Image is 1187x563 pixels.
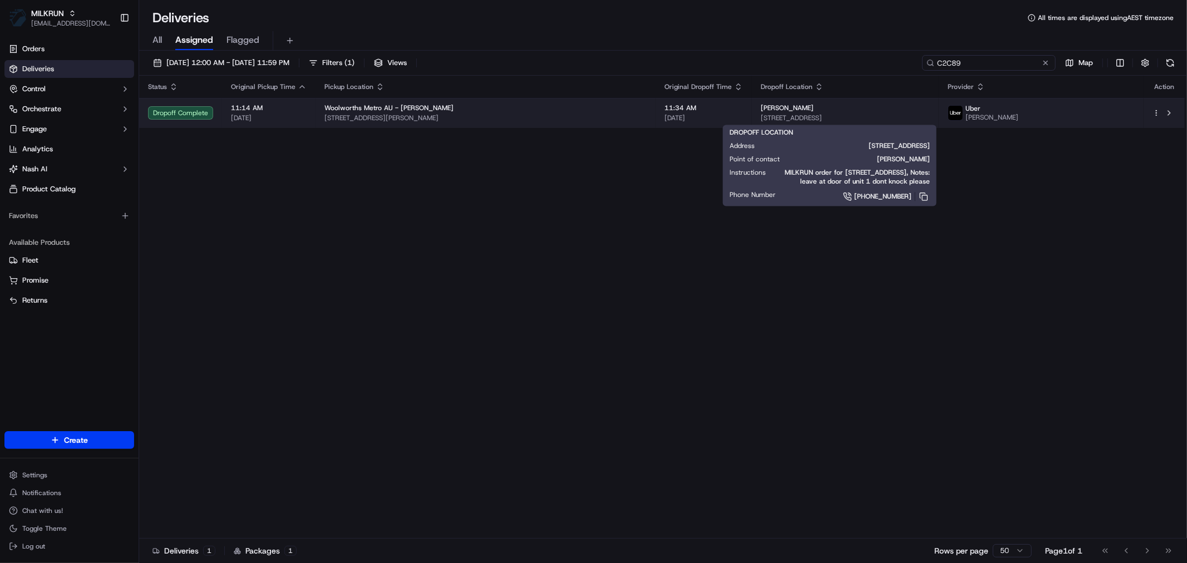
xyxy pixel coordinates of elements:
[64,434,88,446] span: Create
[761,113,930,122] span: [STREET_ADDRESS]
[22,524,67,533] span: Toggle Theme
[231,103,307,112] span: 11:14 AM
[226,33,259,47] span: Flagged
[4,180,134,198] a: Product Catalog
[761,103,814,112] span: [PERSON_NAME]
[772,141,930,150] span: [STREET_ADDRESS]
[4,292,134,309] button: Returns
[4,521,134,536] button: Toggle Theme
[22,506,63,515] span: Chat with us!
[922,55,1056,71] input: Type to search
[854,192,912,201] span: [PHONE_NUMBER]
[1038,13,1174,22] span: All times are displayed using AEST timezone
[387,58,407,68] span: Views
[22,488,61,497] span: Notifications
[966,113,1018,122] span: [PERSON_NAME]
[324,82,373,91] span: Pickup Location
[4,80,134,98] button: Control
[664,113,743,122] span: [DATE]
[22,295,47,305] span: Returns
[1078,58,1093,68] span: Map
[934,545,988,556] p: Rows per page
[231,82,295,91] span: Original Pickup Time
[794,190,930,203] a: [PHONE_NUMBER]
[22,471,47,480] span: Settings
[22,184,76,194] span: Product Catalog
[9,295,130,305] a: Returns
[344,58,354,68] span: ( 1 )
[22,255,38,265] span: Fleet
[730,190,776,199] span: Phone Number
[966,104,981,113] span: Uber
[152,33,162,47] span: All
[4,271,134,289] button: Promise
[4,4,115,31] button: MILKRUNMILKRUN[EMAIL_ADDRESS][DOMAIN_NAME]
[152,9,209,27] h1: Deliveries
[324,113,647,122] span: [STREET_ADDRESS][PERSON_NAME]
[152,545,215,556] div: Deliveries
[9,9,27,27] img: MILKRUN
[4,207,134,225] div: Favorites
[22,84,46,94] span: Control
[1163,55,1178,71] button: Refresh
[730,128,793,137] span: DROPOFF LOCATION
[31,19,111,28] button: [EMAIL_ADDRESS][DOMAIN_NAME]
[234,545,297,556] div: Packages
[4,503,134,518] button: Chat with us!
[22,64,54,74] span: Deliveries
[166,58,289,68] span: [DATE] 12:00 AM - [DATE] 11:59 PM
[797,155,930,164] span: [PERSON_NAME]
[730,155,780,164] span: Point of contact
[304,55,359,71] button: Filters(1)
[22,275,48,285] span: Promise
[4,467,134,483] button: Settings
[4,485,134,501] button: Notifications
[761,82,812,91] span: Dropoff Location
[948,106,963,120] img: uber-new-logo.jpeg
[369,55,412,71] button: Views
[4,251,134,269] button: Fleet
[175,33,213,47] span: Assigned
[284,546,297,556] div: 1
[4,60,134,78] a: Deliveries
[664,103,743,112] span: 11:34 AM
[730,141,755,150] span: Address
[203,546,215,556] div: 1
[4,100,134,118] button: Orchestrate
[1060,55,1098,71] button: Map
[664,82,732,91] span: Original Dropoff Time
[9,255,130,265] a: Fleet
[4,234,134,251] div: Available Products
[4,40,134,58] a: Orders
[22,44,45,54] span: Orders
[4,120,134,138] button: Engage
[948,82,974,91] span: Provider
[22,104,61,114] span: Orchestrate
[148,55,294,71] button: [DATE] 12:00 AM - [DATE] 11:59 PM
[22,124,47,134] span: Engage
[4,431,134,449] button: Create
[1152,82,1176,91] div: Action
[324,103,454,112] span: Woolworths Metro AU - [PERSON_NAME]
[784,168,930,186] span: MILKRUN order for [STREET_ADDRESS], Notes: leave at door of unit 1 dont knock please
[148,82,167,91] span: Status
[4,140,134,158] a: Analytics
[22,164,47,174] span: Nash AI
[22,542,45,551] span: Log out
[31,8,64,19] button: MILKRUN
[322,58,354,68] span: Filters
[4,160,134,178] button: Nash AI
[9,275,130,285] a: Promise
[4,539,134,554] button: Log out
[1045,545,1082,556] div: Page 1 of 1
[22,144,53,154] span: Analytics
[730,168,766,177] span: Instructions
[231,113,307,122] span: [DATE]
